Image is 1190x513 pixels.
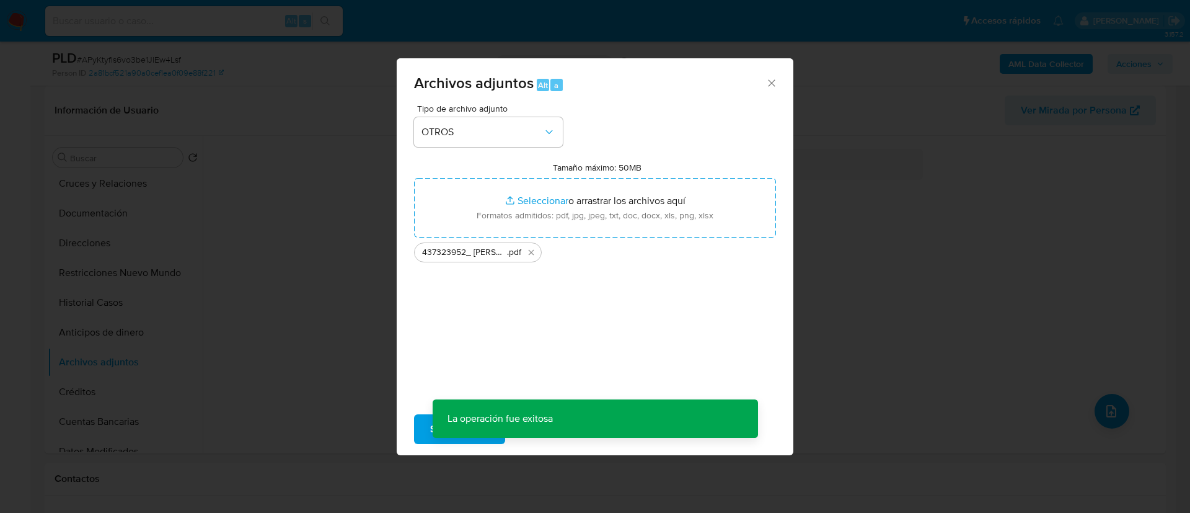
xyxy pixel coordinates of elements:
[414,117,563,147] button: OTROS
[414,414,505,444] button: Subir archivo
[507,246,521,259] span: .pdf
[433,399,568,438] p: La operación fue exitosa
[430,416,489,443] span: Subir archivo
[553,162,641,173] label: Tamaño máximo: 50MB
[524,245,539,260] button: Eliminar 437323952_ Yanet Galicia Diaz_AGOSTO 2025.pdf
[422,246,507,259] span: 437323952_ [PERSON_NAME] Diaz_AGOSTO 2025
[414,238,776,262] ul: Archivos seleccionados
[554,79,558,91] span: a
[765,77,777,88] button: Cerrar
[414,72,534,94] span: Archivos adjuntos
[417,104,566,113] span: Tipo de archivo adjunto
[526,416,566,443] span: Cancelar
[421,126,543,138] span: OTROS
[538,79,548,91] span: Alt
